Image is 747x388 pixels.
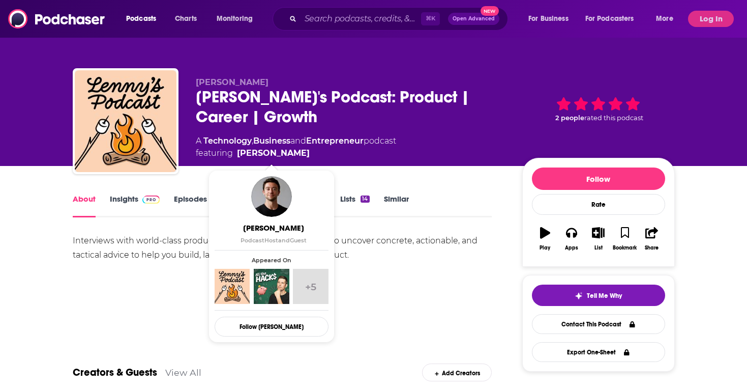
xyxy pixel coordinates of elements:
a: About [73,194,96,217]
button: Export One-Sheet [532,342,665,362]
button: Follow [532,168,665,190]
div: List [594,245,603,251]
span: For Podcasters [585,12,634,26]
div: Interviews with world-class product leaders and growth experts to uncover concrete, actionable, a... [73,234,492,262]
div: Share [645,245,659,251]
span: featuring [196,147,396,159]
img: Lenny's Podcast: Product | Career | Growth [215,269,250,304]
img: Lenny's Podcast: Product | Career | Growth [75,70,176,172]
img: Podchaser - Follow, Share and Rate Podcasts [8,9,106,29]
span: [PERSON_NAME] [217,223,331,233]
a: Lenny Rachitsky [237,147,310,159]
span: Appeared On [215,257,328,264]
div: Rate [532,194,665,215]
button: open menu [119,11,169,27]
span: Podcast Host Guest [241,237,307,244]
button: Log In [688,11,734,27]
img: tell me why sparkle [575,292,583,300]
span: rated this podcast [584,114,643,122]
button: open menu [521,11,581,27]
div: Apps [565,245,578,251]
span: Open Advanced [453,16,495,21]
a: Creators & Guests [73,366,157,379]
button: Bookmark [612,220,638,257]
a: Contact This Podcast [532,314,665,334]
button: open menu [649,11,686,27]
a: Episodes295 [174,194,224,217]
button: Follow [PERSON_NAME] [215,317,328,337]
button: open menu [210,11,266,27]
button: open menu [579,11,649,27]
span: and [290,136,306,146]
span: Tell Me Why [587,292,622,300]
img: Podchaser Pro [142,196,160,204]
div: A podcast [196,135,396,159]
button: Open AdvancedNew [448,13,499,25]
span: [PERSON_NAME] [196,77,268,87]
div: Play [540,245,550,251]
a: View All [165,367,201,378]
span: and [278,237,290,244]
span: Charts [175,12,197,26]
img: All the Hacks: Money, Points & Life [254,269,289,304]
a: Business [253,136,290,146]
span: ⌘ K [421,12,440,25]
span: Podcasts [126,12,156,26]
a: Charts [168,11,203,27]
button: List [585,220,611,257]
span: , [252,136,253,146]
button: Share [638,220,665,257]
span: 2 people [555,114,584,122]
span: More [656,12,673,26]
a: InsightsPodchaser Pro [110,194,160,217]
img: Lenny Rachitsky [251,176,292,217]
a: [PERSON_NAME]PodcastHostandGuest [217,223,331,244]
a: +5 [293,269,328,304]
div: Add Creators [422,364,492,381]
a: Lists14 [340,194,369,217]
div: Bookmark [613,245,637,251]
a: Entrepreneur [306,136,364,146]
span: New [481,6,499,16]
button: Apps [558,220,585,257]
a: Technology [203,136,252,146]
div: 2 peoplerated this podcast [522,77,675,141]
span: Monitoring [217,12,253,26]
span: For Business [528,12,569,26]
button: Play [532,220,558,257]
input: Search podcasts, credits, & more... [301,11,421,27]
div: Search podcasts, credits, & more... [282,7,518,31]
a: Similar [384,194,409,217]
div: 14 [361,196,369,203]
button: tell me why sparkleTell Me Why [532,285,665,306]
